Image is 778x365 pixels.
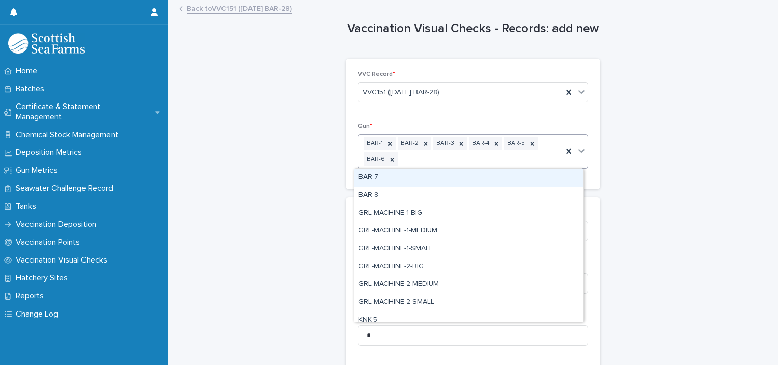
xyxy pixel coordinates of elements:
div: GRL-MACHINE-1-MEDIUM [354,222,583,240]
p: Chemical Stock Management [12,130,126,140]
div: BAR-4 [469,137,491,150]
p: Batches [12,84,52,94]
p: Vaccination Visual Checks [12,255,116,265]
div: GRL-MACHINE-1-SMALL [354,240,583,258]
div: KNK-5 [354,311,583,329]
span: VVC151 ([DATE] BAR-28) [363,87,439,98]
span: VVC Record [358,71,395,77]
p: Seawater Challenge Record [12,184,121,193]
div: BAR-2 [398,137,420,150]
p: Tanks [12,202,44,212]
div: BAR-1 [364,137,384,150]
p: Home [12,66,45,76]
div: BAR-7 [354,169,583,187]
div: GRL-MACHINE-2-BIG [354,258,583,276]
p: Gun Metrics [12,166,66,175]
h1: Vaccination Visual Checks - Records: add new [346,21,600,36]
div: BAR-5 [504,137,526,150]
p: Hatchery Sites [12,273,76,283]
p: Deposition Metrics [12,148,90,158]
div: GRL-MACHINE-2-SMALL [354,294,583,311]
span: Gun [358,123,372,129]
p: Vaccination Points [12,238,88,247]
div: GRL-MACHINE-2-MEDIUM [354,276,583,294]
img: uOABhIYSsOPhGJQdTwEw [8,33,85,54]
div: BAR-8 [354,187,583,204]
p: Certificate & Statement Management [12,102,155,121]
div: BAR-3 [433,137,456,150]
div: GRL-MACHINE-1-BIG [354,204,583,222]
div: BAR-6 [364,152,386,166]
p: Vaccination Deposition [12,220,104,229]
p: Reports [12,291,52,301]
p: Change Log [12,309,66,319]
a: Back toVVC151 ([DATE] BAR-28) [187,2,292,14]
